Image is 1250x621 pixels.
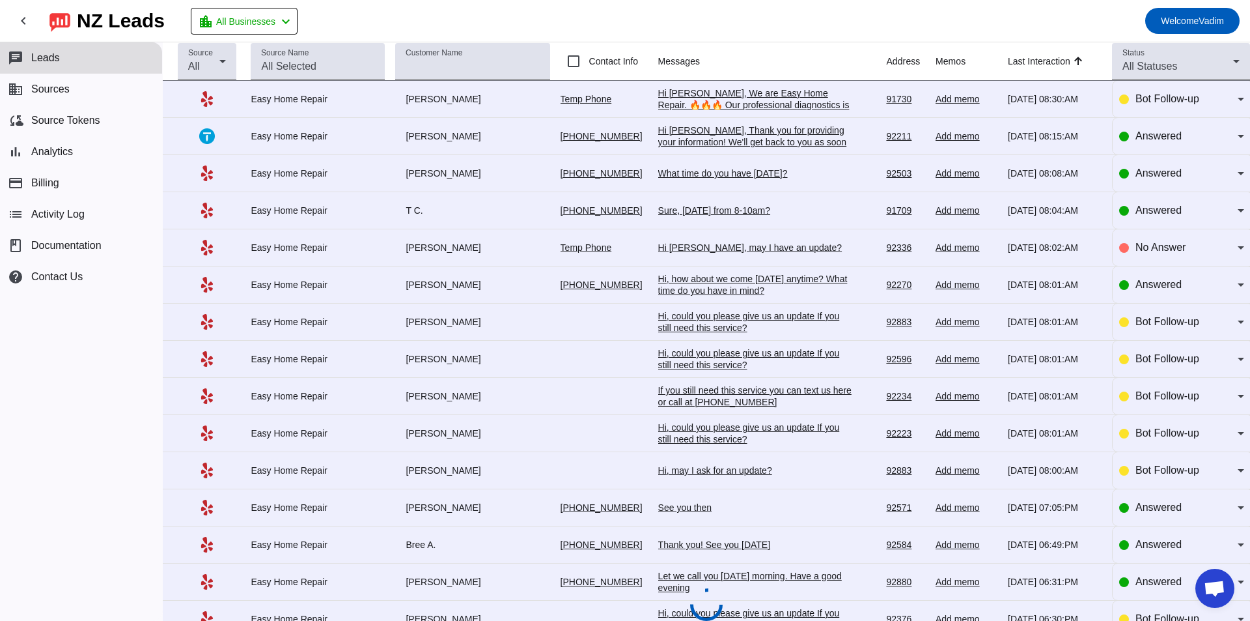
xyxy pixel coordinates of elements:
th: Address [886,42,936,81]
div: Easy Home Repair [251,279,385,291]
span: Bot Follow-up [1135,427,1199,439]
div: Add memo [936,316,997,328]
span: Contact Us [31,271,83,283]
mat-icon: payment [8,175,23,191]
div: Add memo [936,539,997,551]
mat-icon: Yelp [199,574,215,590]
mat-icon: Yelp [199,240,215,255]
span: Answered [1135,130,1182,141]
div: Easy Home Repair [251,316,385,328]
a: [PHONE_NUMBER] [561,131,643,141]
div: Add memo [936,390,997,402]
div: 92503 [886,167,925,179]
span: Billing [31,177,59,189]
div: [PERSON_NAME] [395,93,549,105]
div: [DATE] 08:01:AM [1008,353,1102,365]
div: Add memo [936,130,997,142]
div: [PERSON_NAME] [395,576,549,588]
div: Hi, could you please give us an update If you still need this service?​ [658,347,854,371]
mat-icon: Yelp [199,351,215,367]
div: Hi, may I ask for an update?​ [658,465,854,476]
div: [PERSON_NAME] [395,316,549,328]
span: Answered [1135,539,1182,550]
span: Bot Follow-up [1135,93,1199,104]
button: WelcomeVadim [1145,8,1240,34]
span: Analytics [31,146,73,158]
div: 92270 [886,279,925,291]
div: Add memo [936,427,997,439]
mat-icon: Yelp [199,500,215,515]
div: Open chat [1195,569,1234,608]
div: [PERSON_NAME] [395,279,549,291]
div: Easy Home Repair [251,539,385,551]
div: [PERSON_NAME] [395,465,549,476]
span: Welcome [1161,16,1199,26]
div: Hi [PERSON_NAME], Thank you for providing your information! We'll get back to you as soon as poss... [658,124,854,160]
mat-icon: help [8,269,23,285]
div: [PERSON_NAME] [395,353,549,365]
div: Easy Home Repair [251,427,385,439]
mat-icon: Yelp [199,203,215,218]
span: Leads [31,52,60,64]
th: Memos [936,42,1008,81]
span: Bot Follow-up [1135,390,1199,401]
div: [DATE] 08:08:AM [1008,167,1102,179]
mat-icon: bar_chart [8,144,23,160]
div: 92880 [886,576,925,588]
div: Easy Home Repair [251,576,385,588]
div: 92584 [886,539,925,551]
div: [DATE] 08:01:AM [1008,279,1102,291]
div: Hi, could you please give us an update If you still need this service?​ [658,310,854,334]
span: All Businesses [216,12,275,31]
div: What time do you have [DATE]? [658,167,854,179]
div: T C. [395,205,549,216]
mat-label: Source Name [261,49,309,57]
div: NZ Leads [77,12,165,30]
div: [PERSON_NAME] [395,427,549,439]
div: Hi, how about we come [DATE] anytime? What time do you have in mind? [658,273,854,296]
span: Answered [1135,167,1182,179]
div: [PERSON_NAME] [395,130,549,142]
a: [PHONE_NUMBER] [561,540,643,550]
div: Sure, [DATE] from 8-10am? [658,205,854,216]
div: Last Interaction [1008,55,1070,68]
div: [DATE] 08:15:AM [1008,130,1102,142]
div: Add memo [936,205,997,216]
mat-icon: Yelp [199,426,215,441]
div: See you then [658,502,854,513]
a: [PHONE_NUMBER] [561,168,643,179]
mat-icon: Yelp [199,537,215,553]
a: [PHONE_NUMBER] [561,577,643,587]
span: All [188,61,200,72]
div: Add memo [936,242,997,253]
div: Easy Home Repair [251,242,385,253]
span: Answered [1135,502,1182,513]
label: Contact Info [587,55,639,68]
div: [PERSON_NAME] [395,242,549,253]
mat-label: Status [1122,49,1145,57]
div: Hi, could you please give us an update If you still need this service?​ [658,422,854,445]
div: [PERSON_NAME] [395,167,549,179]
div: Add memo [936,353,997,365]
span: Activity Log [31,209,85,220]
span: Bot Follow-up [1135,353,1199,364]
div: [DATE] 07:05:PM [1008,502,1102,513]
div: Easy Home Repair [251,205,385,216]
mat-icon: location_city [198,14,214,29]
div: Hi [PERSON_NAME], may I have an update?​ [658,242,854,253]
mat-icon: cloud_sync [8,113,23,128]
mat-label: Source [188,49,213,57]
mat-icon: Yelp [199,166,215,181]
div: Add memo [936,279,997,291]
span: Documentation [31,240,102,252]
div: 91709 [886,205,925,216]
div: Easy Home Repair [251,353,385,365]
div: 92234 [886,390,925,402]
div: [DATE] 08:00:AM [1008,465,1102,476]
div: [DATE] 08:02:AM [1008,242,1102,253]
mat-icon: Yelp [199,91,215,107]
span: Answered [1135,576,1182,587]
mat-icon: chevron_left [278,14,294,29]
div: [DATE] 08:01:AM [1008,427,1102,439]
div: Add memo [936,93,997,105]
